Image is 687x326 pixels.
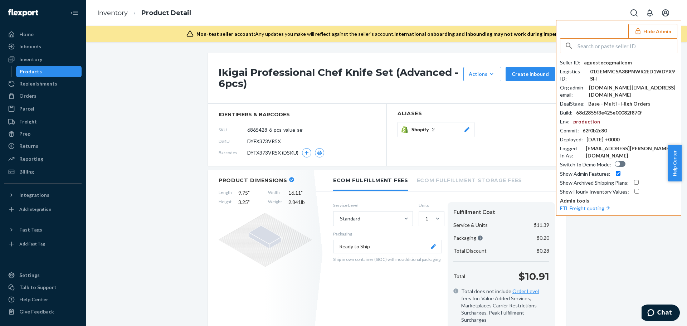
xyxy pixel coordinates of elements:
li: Ecom Fulfillment Storage Fees [417,170,522,190]
a: Returns [4,140,82,152]
div: 68d2855f3e425e00082f870f [576,109,642,116]
div: 62f0b2c80 [583,127,607,134]
div: Actions [469,70,496,78]
div: Base - Multi - High Orders [588,100,651,107]
span: DSKU [219,138,247,144]
a: Freight [4,116,82,127]
li: Ecom Fulfillment Fees [333,170,408,191]
p: $10.91 [518,269,549,283]
div: Fulfillment Cost [453,208,549,216]
div: Settings [19,272,40,279]
button: Integrations [4,189,82,201]
a: Order Level [512,288,539,294]
button: Give Feedback [4,306,82,317]
button: Open Search Box [627,6,641,20]
button: Shopify2 [398,122,474,137]
button: Help Center [668,145,682,181]
a: FTL Freight quoting [560,205,612,211]
button: Open notifications [643,6,657,20]
a: Settings [4,269,82,281]
div: Returns [19,142,38,150]
span: 2.841 lb [288,199,312,206]
div: Reporting [19,155,43,162]
p: Packaging [333,231,442,237]
span: Weight [268,199,282,206]
a: Products [16,66,82,77]
button: Open account menu [658,6,673,20]
div: Inbounds [19,43,41,50]
div: Logistics ID : [560,68,586,82]
p: Total [453,273,465,280]
div: 01GEMMC5A3BPNWR2ED1WDYX9SH [590,68,677,82]
div: [DOMAIN_NAME][EMAIL_ADDRESS][DOMAIN_NAME] [589,84,677,98]
div: Standard [340,215,360,222]
div: Show Admin Features : [560,170,610,177]
a: Parcel [4,103,82,115]
a: Product Detail [141,9,191,17]
span: SKU [219,127,247,133]
div: Show Archived Shipping Plans : [560,179,629,186]
button: Create inbound [506,67,555,81]
p: Total Discount [453,247,487,254]
span: DYFX373VR5X (DSKU) [247,149,298,156]
span: 9.75 [238,189,262,196]
button: Talk to Support [4,282,82,293]
p: Service & Units [453,222,488,229]
div: Add Fast Tag [19,241,45,247]
h2: Product Dimensions [219,177,287,184]
a: Reporting [4,153,82,165]
a: Orders [4,90,82,102]
img: Flexport logo [8,9,38,16]
a: Billing [4,166,82,177]
div: Switch to Demo Mode : [560,161,611,168]
div: [DATE] +0000 [586,136,619,143]
button: Actions [463,67,501,81]
div: Give Feedback [19,308,54,315]
input: Standard [339,215,340,222]
p: Ship in own container (SIOC) with no additional packaging. [333,256,442,262]
span: " [248,199,250,205]
a: Inventory [4,54,82,65]
a: Inventory [97,9,128,17]
div: Parcel [19,105,34,112]
a: Add Fast Tag [4,238,82,250]
label: Service Level [333,202,413,208]
span: " [301,190,303,196]
div: Show Hourly Inventory Values : [560,188,629,195]
a: Help Center [4,294,82,305]
input: Search or paste seller ID [578,39,677,53]
div: Billing [19,168,34,175]
span: 16.11 [288,189,312,196]
span: " [248,190,250,196]
div: Commit : [560,127,579,134]
span: 2 [432,126,435,133]
button: Fast Tags [4,224,82,235]
button: Ready to Ship [333,240,442,253]
div: Help Center [19,296,48,303]
span: Non-test seller account: [196,31,255,37]
span: identifiers & barcodes [219,111,376,118]
div: [EMAIL_ADDRESS][PERSON_NAME][DOMAIN_NAME] [586,145,677,159]
button: Hide Admin [628,24,677,38]
p: Packaging [453,234,483,242]
div: Talk to Support [19,284,57,291]
span: DYFX373VR5X [247,138,281,145]
div: 1 [425,215,428,222]
div: Replenishments [19,80,57,87]
div: Prep [19,130,30,137]
h1: Ikigai Professional Chef Knife Set (Advanced - 6pcs) [219,67,460,89]
div: Add Integration [19,206,51,212]
a: Home [4,29,82,40]
a: Replenishments [4,78,82,89]
div: Build : [560,109,572,116]
div: Fast Tags [19,226,42,233]
button: Close Navigation [67,6,82,20]
div: Seller ID : [560,59,580,66]
span: Height [219,199,232,206]
div: DealStage : [560,100,585,107]
p: -$0.20 [535,234,549,242]
div: Any updates you make will reflect against the seller's account. [196,30,580,38]
div: Deployed : [560,136,583,143]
